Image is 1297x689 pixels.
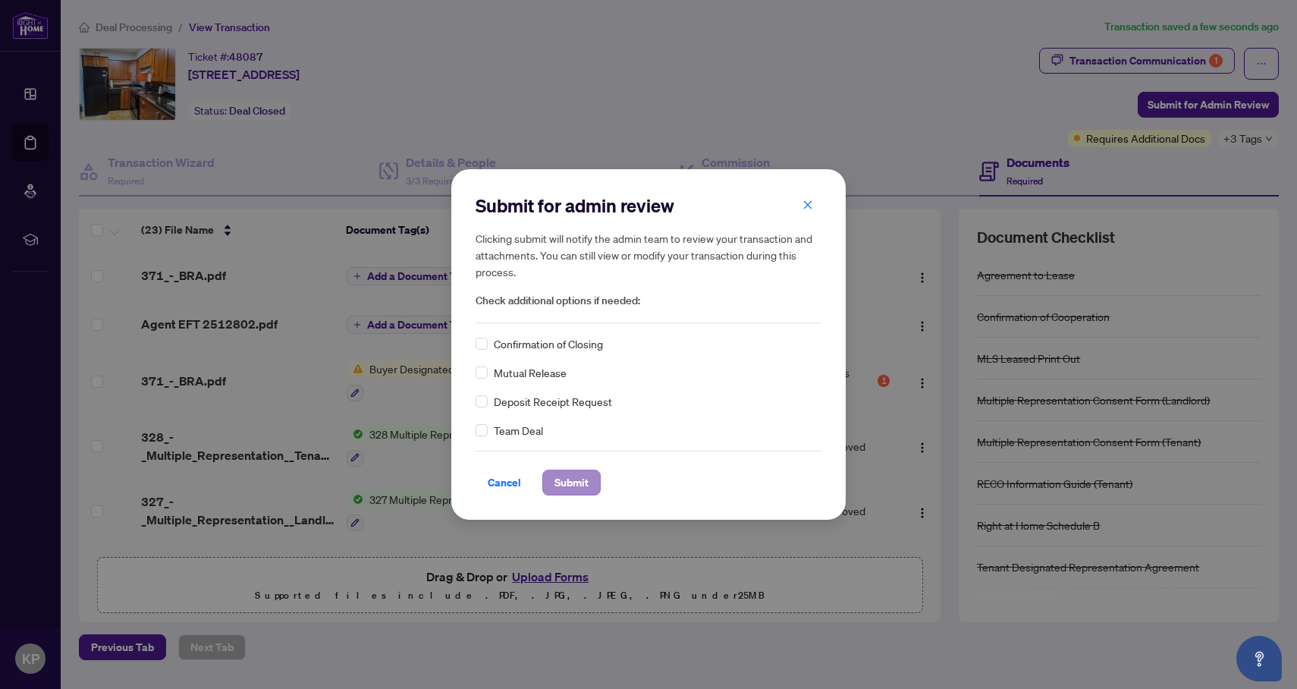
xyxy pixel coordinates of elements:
span: Team Deal [494,422,543,439]
span: Check additional options if needed: [476,292,821,310]
span: Deposit Receipt Request [494,393,612,410]
h5: Clicking submit will notify the admin team to review your transaction and attachments. You can st... [476,230,821,280]
span: Submit [554,470,589,495]
button: Submit [542,470,601,496]
span: close [802,200,813,210]
span: Confirmation of Closing [494,335,603,352]
button: Open asap [1236,636,1282,681]
h2: Submit for admin review [476,193,821,218]
span: Cancel [488,470,521,495]
button: Cancel [476,470,533,496]
span: Mutual Release [494,364,567,381]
